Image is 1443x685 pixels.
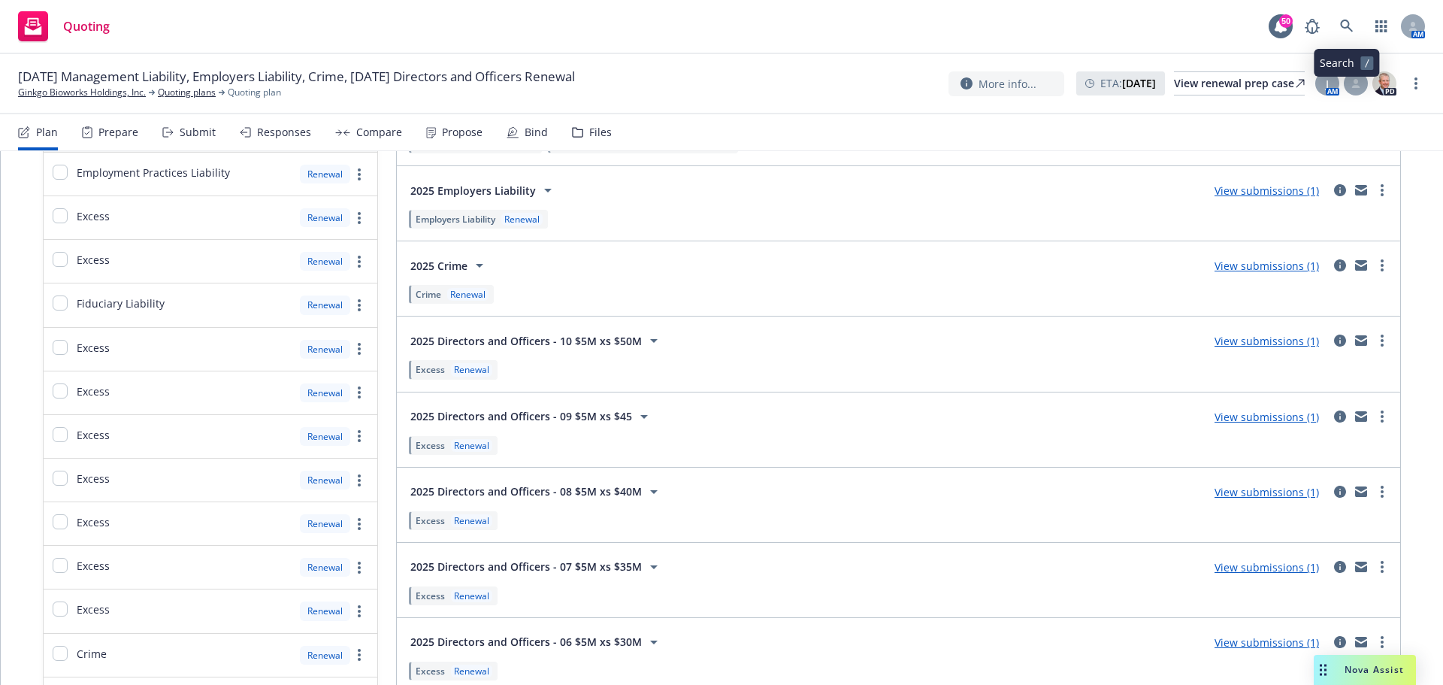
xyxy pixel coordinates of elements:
div: Submit [180,126,216,138]
a: View renewal prep case [1174,71,1305,95]
div: Renewal [300,340,350,359]
a: View submissions (1) [1215,410,1319,424]
a: more [350,340,368,358]
a: Switch app [1366,11,1396,41]
a: more [1407,74,1425,92]
div: Renewal [451,363,492,376]
span: ETA : [1100,75,1156,91]
span: 2025 Crime [410,258,467,274]
div: Prepare [98,126,138,138]
div: Renewal [300,208,350,227]
a: Quoting plans [158,86,216,99]
button: 2025 Directors and Officers - 09 $5M xs $45 [406,402,658,432]
a: mail [1352,633,1370,651]
div: Renewal [300,602,350,620]
span: [DATE] Management Liability, Employers Liability, Crime, [DATE] Directors and Officers Renewal [18,68,575,86]
span: Excess [77,208,110,224]
a: more [1373,483,1391,501]
span: More info... [979,76,1036,92]
div: Renewal [300,165,350,183]
div: Renewal [447,288,489,301]
a: more [350,646,368,664]
span: 2025 Directors and Officers - 08 $5M xs $40M [410,483,642,499]
div: 50 [1279,14,1293,28]
span: Excess [77,340,110,356]
a: Quoting [12,5,116,47]
a: mail [1352,181,1370,199]
a: circleInformation [1331,181,1349,199]
a: more [350,559,368,577]
span: Excess [77,471,110,486]
span: Crime [77,646,107,662]
span: Excess [77,427,110,443]
div: Renewal [451,439,492,452]
a: mail [1352,332,1370,350]
span: Excess [77,383,110,399]
span: Employers Liability [416,213,495,226]
a: View submissions (1) [1215,635,1319,650]
a: more [1373,408,1391,426]
button: 2025 Directors and Officers - 10 $5M xs $50M [406,326,667,356]
a: View submissions (1) [1215,183,1319,198]
div: Renewal [300,558,350,577]
img: photo [1372,71,1396,95]
button: 2025 Directors and Officers - 06 $5M xs $30M [406,627,667,657]
span: Nova Assist [1345,663,1404,676]
div: View renewal prep case [1174,72,1305,95]
span: Excess [77,514,110,530]
span: 2025 Directors and Officers - 09 $5M xs $45 [410,408,632,424]
span: Crime [416,288,441,301]
div: Plan [36,126,58,138]
div: Renewal [451,514,492,527]
a: View submissions (1) [1215,560,1319,574]
a: View submissions (1) [1215,485,1319,499]
a: more [350,471,368,490]
div: Renewal [451,665,492,677]
span: Excess [416,363,445,376]
div: Renewal [300,383,350,402]
span: Excess [416,665,445,677]
div: Renewal [451,590,492,602]
a: circleInformation [1331,633,1349,651]
div: Propose [442,126,483,138]
div: Drag to move [1314,655,1333,685]
div: Compare [356,126,402,138]
strong: [DATE] [1122,76,1156,90]
div: Renewal [300,252,350,271]
a: circleInformation [1331,332,1349,350]
a: more [350,296,368,314]
a: mail [1352,256,1370,274]
a: more [1373,558,1391,576]
a: more [1373,332,1391,350]
a: circleInformation [1331,483,1349,501]
a: Report a Bug [1297,11,1327,41]
button: 2025 Employers Liability [406,175,561,205]
a: more [1373,256,1391,274]
span: Quoting [63,20,110,32]
span: Excess [77,252,110,268]
span: Quoting plan [228,86,281,99]
div: Bind [525,126,548,138]
div: Files [589,126,612,138]
div: Responses [257,126,311,138]
span: 2025 Employers Liability [410,183,536,199]
span: Employment Practices Liability [77,165,230,180]
div: Renewal [501,213,543,226]
button: 2025 Directors and Officers - 08 $5M xs $40M [406,477,667,507]
span: 2025 Directors and Officers - 06 $5M xs $30M [410,634,642,650]
a: Ginkgo Bioworks Holdings, Inc. [18,86,146,99]
button: 2025 Crime [406,250,493,280]
a: more [350,427,368,445]
span: Excess [77,558,110,574]
div: Renewal [300,296,350,314]
a: more [1373,633,1391,651]
div: Renewal [300,471,350,490]
a: more [350,383,368,402]
div: Renewal [300,514,350,533]
span: Excess [416,590,445,602]
a: more [350,515,368,533]
a: View submissions (1) [1215,259,1319,273]
a: mail [1352,558,1370,576]
a: more [350,209,368,227]
a: circleInformation [1331,256,1349,274]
